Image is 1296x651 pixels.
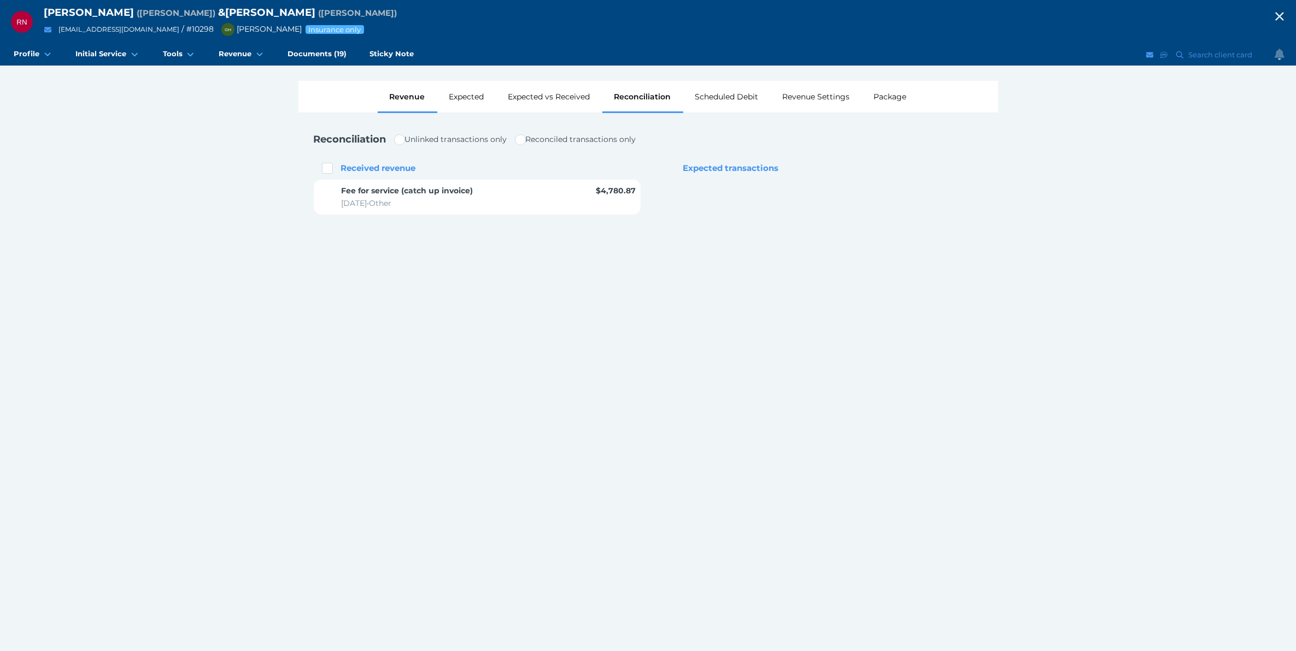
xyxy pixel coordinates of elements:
span: Sticky Note [370,49,414,58]
a: Profile [2,44,64,66]
span: Fee for service (catch up invoice) [342,186,473,196]
span: & [PERSON_NAME] [218,6,315,19]
div: Reoch Nanda [11,11,33,33]
span: Profile [14,49,39,58]
span: Search client card [1186,50,1257,59]
a: Initial Service [64,44,151,66]
label: Unlinked transactions only [394,134,507,144]
a: [EMAIL_ADDRESS][DOMAIN_NAME] [58,25,179,33]
span: [PERSON_NAME] [216,24,302,34]
div: Revenue Settings [771,81,862,113]
button: Email [1145,48,1156,62]
span: $4,780.87 [596,186,636,196]
button: Email [41,23,55,37]
span: Preferred name [318,8,397,18]
span: Tools [163,49,183,58]
span: [PERSON_NAME] [44,6,134,19]
div: Expected [437,81,496,113]
span: Received revenue [341,163,416,173]
span: [DATE] • Other [342,198,392,208]
div: Revenue [378,81,437,113]
span: Insurance only [308,25,362,34]
div: Gareth Healy [221,23,234,36]
div: Expected vs Received [496,81,602,113]
span: RN [16,18,27,26]
button: Search client card [1171,48,1258,62]
div: Reconciliation [602,81,683,113]
span: Expected transactions [683,163,779,173]
span: GH [225,27,231,32]
span: Initial Service [75,49,126,58]
a: Revenue [207,44,276,66]
span: Preferred name [137,8,215,18]
button: SMS [1159,48,1170,62]
label: Reconciled transactions only [515,134,636,144]
span: / # 10298 [181,24,214,34]
span: Documents (19) [288,49,347,58]
h1: Reconciliation [314,133,386,145]
div: Scheduled Debit [683,81,771,113]
span: Revenue [219,49,251,58]
a: Documents (19) [276,44,358,66]
div: Package [862,81,919,113]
